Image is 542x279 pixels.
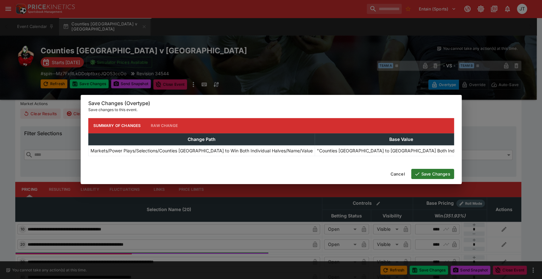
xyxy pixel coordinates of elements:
button: Raw Change [146,118,183,133]
button: Cancel [387,169,409,179]
th: Base Value [315,133,487,145]
th: Change Path [88,133,315,145]
td: "Counties [GEOGRAPHIC_DATA] to [GEOGRAPHIC_DATA] Both Individual Halves" [315,145,487,156]
button: Save Changes [411,169,454,179]
p: Save changes to this event. [88,107,454,113]
p: Markets/Power Plays/Selections/Counties [GEOGRAPHIC_DATA] to Win Both Individual Halves/Name/Value [90,147,313,154]
button: Summary of Changes [88,118,146,133]
h6: Save Changes (Overtype) [88,100,454,107]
